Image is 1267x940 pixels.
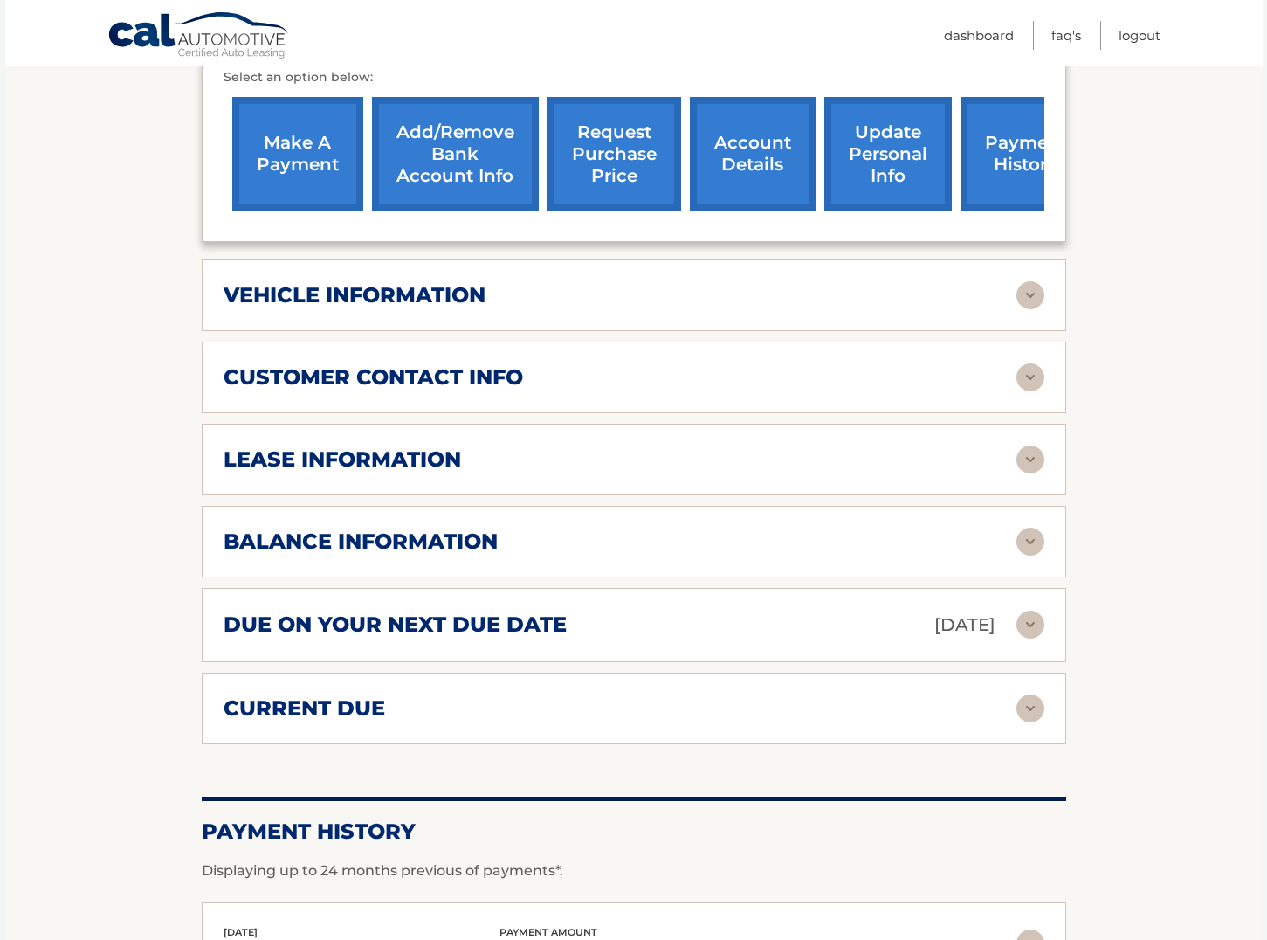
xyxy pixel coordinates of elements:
img: accordion-rest.svg [1016,363,1044,391]
h2: vehicle information [224,282,485,308]
span: [DATE] [224,926,258,938]
a: request purchase price [547,97,681,211]
a: account details [690,97,816,211]
img: accordion-rest.svg [1016,281,1044,309]
a: Dashboard [944,21,1014,50]
a: make a payment [232,97,363,211]
span: payment amount [499,926,597,938]
a: payment history [961,97,1091,211]
h2: lease information [224,446,461,473]
img: accordion-rest.svg [1016,528,1044,556]
a: FAQ's [1051,21,1081,50]
a: update personal info [824,97,952,211]
p: Displaying up to 24 months previous of payments*. [202,861,1066,881]
p: [DATE] [934,610,995,640]
a: Cal Automotive [107,11,291,62]
h2: balance information [224,529,498,555]
a: Add/Remove bank account info [372,97,539,211]
h2: current due [224,695,385,722]
img: accordion-rest.svg [1016,611,1044,639]
a: Logout [1119,21,1160,50]
h2: Payment History [202,819,1066,845]
h2: due on your next due date [224,612,567,638]
img: accordion-rest.svg [1016,695,1044,722]
h2: customer contact info [224,364,523,391]
img: accordion-rest.svg [1016,446,1044,473]
p: Select an option below: [224,67,1044,88]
